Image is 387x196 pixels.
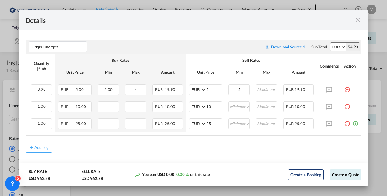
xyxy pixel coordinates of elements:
[149,66,186,78] th: Amount
[155,121,164,126] span: EUR
[75,104,86,109] span: 10.00
[311,44,327,50] div: Sub Total
[186,66,225,78] th: Unit Price
[31,61,52,72] div: Quantity | Slab
[295,87,305,92] span: 19.90
[206,85,222,94] input: 5
[330,169,362,180] button: Create a Quote
[108,104,109,109] span: -
[155,87,164,92] span: EUR
[122,66,149,78] th: Max
[82,176,103,181] div: USD 962.38
[354,16,361,23] md-icon: icon-close fg-AAA8AD m-0 cursor
[61,104,75,109] span: EUR
[135,87,137,92] span: -
[34,145,49,149] div: Add Leg
[317,54,341,78] th: Comments
[346,43,360,51] div: 54.90
[262,44,308,49] div: Download original source rate sheet
[341,54,361,78] th: Action
[288,169,323,180] button: Create a Booking
[37,121,46,126] span: 1.00
[271,44,305,49] div: Download Source 1
[286,104,294,109] span: EUR
[280,66,317,78] th: Amount
[155,104,164,109] span: EUR
[229,102,249,111] input: Minimum Amount
[253,66,280,78] th: Max
[295,104,305,109] span: 10.00
[295,121,305,126] span: 25.00
[165,104,175,109] span: 10.00
[286,87,294,92] span: EUR
[165,87,175,92] span: 19.90
[344,118,350,124] md-icon: icon-minus-circle-outline red-400-fg pt-7
[75,121,86,126] span: 25.00
[134,172,141,178] md-icon: icon-trending-up
[108,121,109,126] span: -
[95,66,122,78] th: Min
[29,176,50,181] div: USD 962.38
[135,121,137,126] span: -
[265,45,270,50] md-icon: icon-download
[265,44,305,49] div: Download original source rate sheet
[135,104,137,109] span: -
[26,142,52,153] button: Add Leg
[61,87,75,92] span: EUR
[104,87,113,92] span: 5.00
[165,121,175,126] span: 25.00
[344,84,350,90] md-icon: icon-minus-circle-outline red-400-fg pt-7
[229,119,249,128] input: Minimum Amount
[75,87,84,92] span: 5.00
[37,104,46,109] span: 1.00
[256,85,277,94] input: Maximum Amount
[32,42,87,51] input: Leg Name
[55,66,95,78] th: Unit Price
[206,119,222,128] input: 25
[29,169,47,176] div: BUY RATE
[176,172,188,177] span: 0.00 %
[206,102,222,111] input: 10
[229,85,249,94] input: Minimum Amount
[256,119,277,128] input: Maximum Amount
[26,16,328,23] div: Details
[262,41,308,52] button: Download original source rate sheet
[134,172,210,178] div: You earn on this rate
[61,121,75,126] span: EUR
[19,10,368,186] md-dialog: Pickup Door ...
[157,172,174,177] span: USD 0.00
[344,101,350,107] md-icon: icon-minus-circle-outline red-400-fg pt-7
[28,144,34,150] md-icon: icon-plus md-link-fg s20
[256,102,277,111] input: Maximum Amount
[189,58,314,63] div: Sell Rates
[37,87,46,92] span: 3.98
[225,66,253,78] th: Min
[286,121,294,126] span: EUR
[352,118,358,124] md-icon: icon-plus-circle-outline green-400-fg
[82,169,100,176] div: SELL RATE
[58,58,183,63] div: Buy Rates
